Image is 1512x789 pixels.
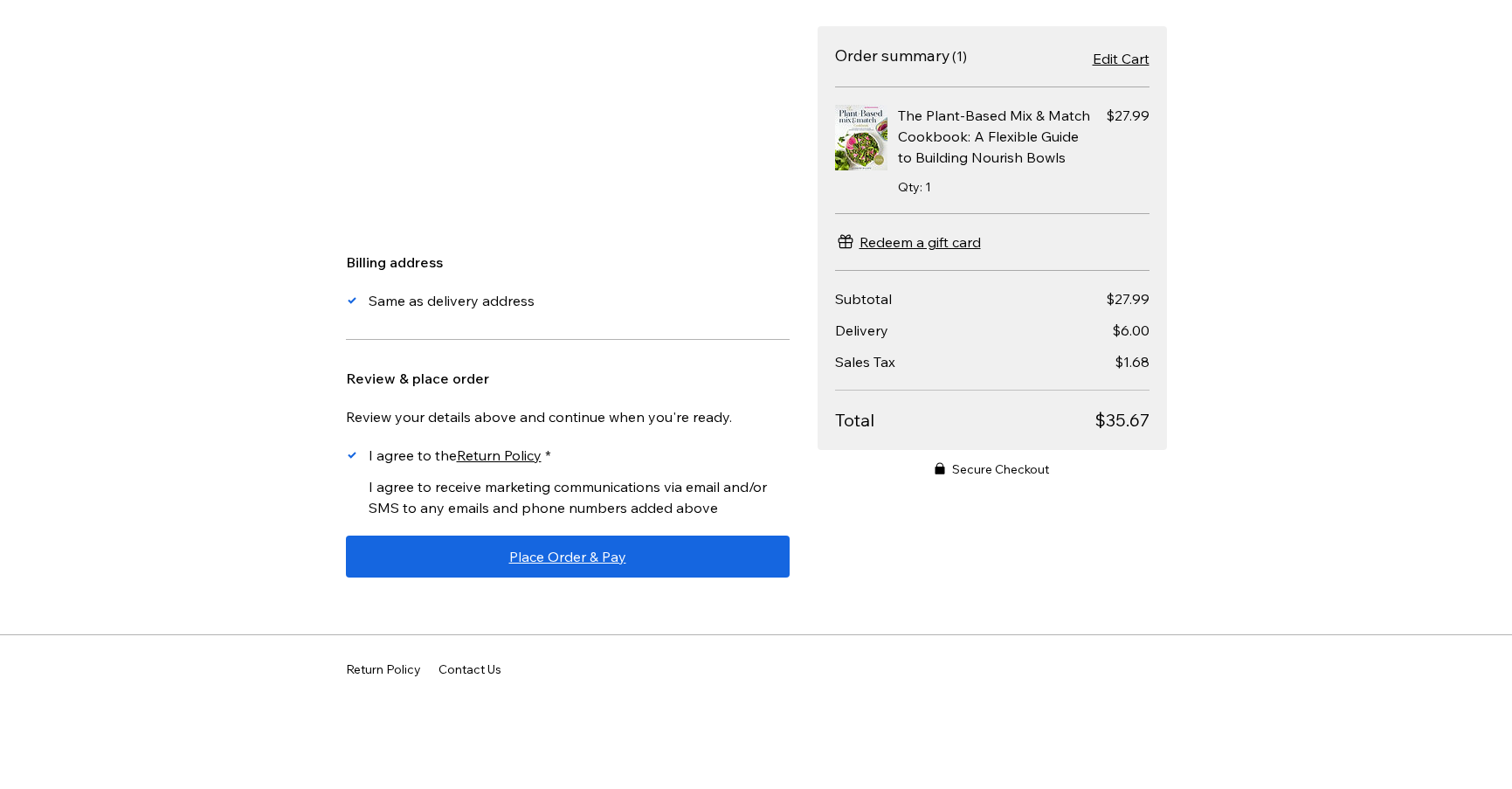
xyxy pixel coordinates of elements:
a: Edit Cart [1093,48,1150,69]
span: The Plant-Based Mix & Match Cookbook: A Flexible Guide to Building Nourish Bowls [898,107,1090,166]
span: Sales Tax [835,353,895,370]
span: Return Policy [457,446,542,464]
span: Number of items 1 [952,47,967,65]
span: Same as delivery address [369,292,535,309]
img: The Plant-Based Mix & Match Cookbook: A Flexible Guide to Building Nourish Bowls [835,105,887,170]
span: Place Order & Pay [509,550,626,564]
span: Secure Checkout [952,460,1049,478]
button: Redeem a gift card [835,232,981,253]
span: $1.68 [1115,353,1150,370]
ul: Items [835,87,1150,214]
span: Delivery [835,322,888,339]
span: $27.99 [1106,290,1150,308]
span: Return Policy [346,663,421,675]
span: Contact Us [438,663,501,675]
svg: Secure Checkout [935,462,945,474]
span: Subtotal [835,290,892,308]
span: $6.00 [1112,322,1150,339]
span: I agree to the [369,446,542,464]
span: $35.67 [1094,408,1150,433]
span: Review your details above and continue when you're ready. [346,408,732,426]
h2: Review & place order [346,368,790,389]
span: Qty: 1 [898,179,931,195]
iframe: Credit / Debit Card [346,8,790,224]
span: Redeem a gift card [860,232,981,253]
section: Total due breakdown [835,288,1150,433]
span: Total [835,408,1094,433]
span: I agree to receive marketing communications via email and/or SMS to any emails and phone numbers ... [369,478,767,516]
h2: Order summary [835,45,950,66]
h2: Billing address [346,252,790,273]
button: Place Order & Pay [346,536,790,578]
span: Price $27.99 [1106,105,1150,126]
